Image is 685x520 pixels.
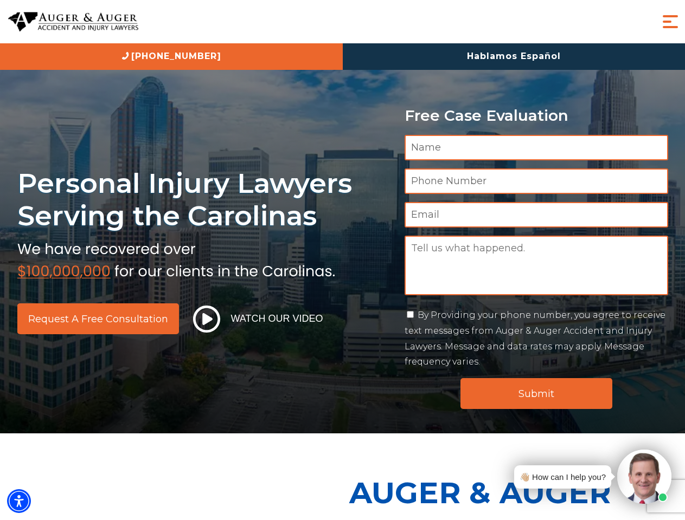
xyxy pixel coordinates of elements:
[405,135,668,160] input: Name
[405,107,668,124] p: Free Case Evaluation
[405,310,665,367] label: By Providing your phone number, you agree to receive text messages from Auger & Auger Accident an...
[17,303,179,334] a: Request a Free Consultation
[660,11,681,32] button: Menu
[405,168,668,194] input: Phone Number
[617,450,671,504] img: Intaker widget Avatar
[349,466,679,519] p: Auger & Auger
[520,470,606,484] div: 👋🏼 How can I help you?
[17,167,392,232] h1: Personal Injury Lawyers Serving the Carolinas
[8,12,138,32] img: Auger & Auger Accident and Injury Lawyers Logo
[460,378,612,409] input: Submit
[405,202,668,227] input: Email
[190,305,327,333] button: Watch Our Video
[17,238,335,279] img: sub text
[7,489,31,513] div: Accessibility Menu
[28,314,168,324] span: Request a Free Consultation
